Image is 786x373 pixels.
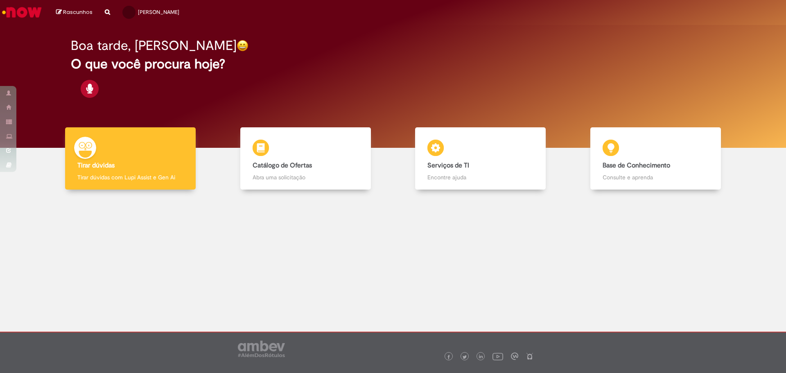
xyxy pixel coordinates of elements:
[526,353,533,360] img: logo_footer_naosei.png
[237,40,248,52] img: happy-face.png
[218,127,393,190] a: Catálogo de Ofertas Abra uma solicitação
[253,173,359,181] p: Abra uma solicitação
[1,4,43,20] img: ServiceNow
[427,173,533,181] p: Encontre ajuda
[71,57,716,71] h2: O que você procura hoje?
[463,355,467,359] img: logo_footer_twitter.png
[238,341,285,357] img: logo_footer_ambev_rotulo_gray.png
[568,127,743,190] a: Base de Conhecimento Consulte e aprenda
[492,351,503,362] img: logo_footer_youtube.png
[138,9,179,16] span: [PERSON_NAME]
[77,161,115,170] b: Tirar dúvidas
[603,173,709,181] p: Consulte e aprenda
[511,353,518,360] img: logo_footer_workplace.png
[253,161,312,170] b: Catálogo de Ofertas
[479,355,483,359] img: logo_footer_linkedin.png
[603,161,670,170] b: Base de Conhecimento
[56,9,93,16] a: Rascunhos
[71,38,237,53] h2: Boa tarde, [PERSON_NAME]
[63,8,93,16] span: Rascunhos
[77,173,183,181] p: Tirar dúvidas com Lupi Assist e Gen Ai
[393,127,568,190] a: Serviços de TI Encontre ajuda
[43,127,218,190] a: Tirar dúvidas Tirar dúvidas com Lupi Assist e Gen Ai
[427,161,469,170] b: Serviços de TI
[447,355,451,359] img: logo_footer_facebook.png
